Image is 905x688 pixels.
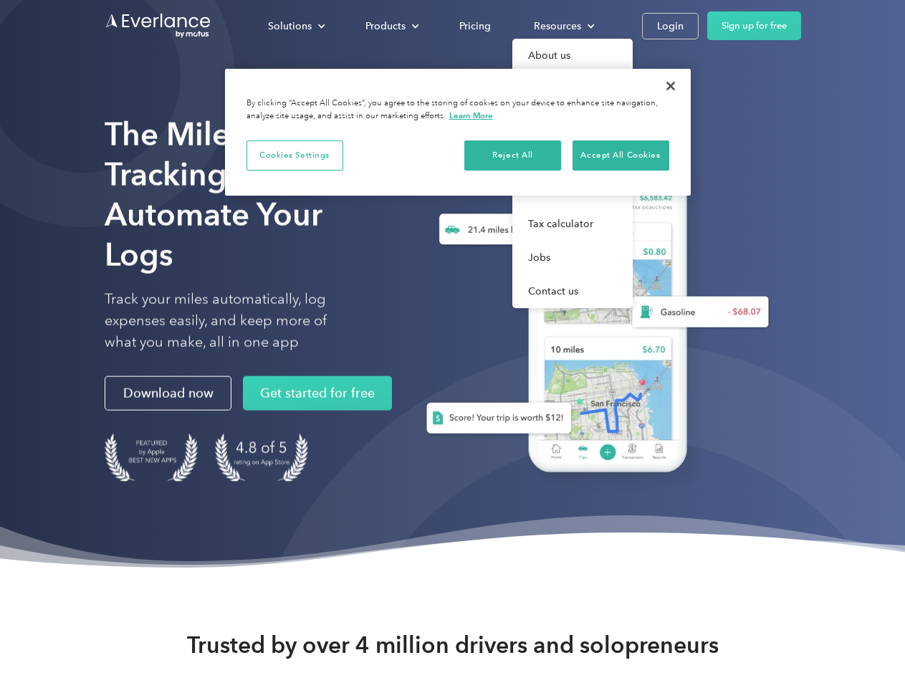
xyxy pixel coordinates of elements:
[512,207,633,241] a: Tax calculator
[243,376,392,411] a: Get started for free
[268,17,312,35] div: Solutions
[512,39,633,72] a: About us
[365,17,406,35] div: Products
[105,376,231,411] a: Download now
[246,97,669,123] div: By clicking “Accept All Cookies”, you agree to the storing of cookies on your device to enhance s...
[225,69,691,196] div: Privacy
[512,274,633,308] a: Contact us
[105,289,360,353] p: Track your miles automatically, log expenses easily, and keep more of what you make, all in one app
[351,14,431,39] div: Products
[215,434,308,482] img: 4.9 out of 5 stars on the app store
[707,11,801,40] a: Sign up for free
[105,12,212,39] a: Go to homepage
[445,14,505,39] a: Pricing
[254,14,337,39] div: Solutions
[655,70,686,102] button: Close
[573,140,669,171] button: Accept All Cookies
[512,39,633,308] nav: Resources
[459,17,491,35] div: Pricing
[512,241,633,274] a: Jobs
[105,434,198,482] img: Badge for Featured by Apple Best New Apps
[534,17,581,35] div: Resources
[187,631,719,659] strong: Trusted by over 4 million drivers and solopreneurs
[246,140,343,171] button: Cookies Settings
[642,13,699,39] a: Login
[657,17,684,35] div: Login
[449,110,493,120] a: More information about your privacy, opens in a new tab
[403,136,780,494] img: Everlance, mileage tracker app, expense tracking app
[519,14,606,39] div: Resources
[225,69,691,196] div: Cookie banner
[464,140,561,171] button: Reject All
